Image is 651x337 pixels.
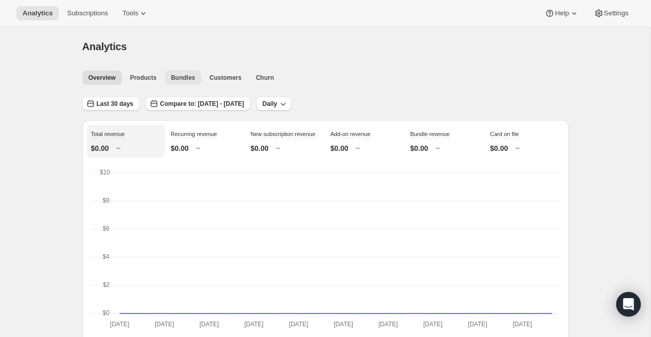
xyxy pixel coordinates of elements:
text: [DATE] [423,321,442,328]
text: [DATE] [110,321,129,328]
span: Subscriptions [67,9,108,17]
p: $0.00 [410,143,428,153]
span: Recurring revenue [171,131,218,137]
button: Last 30 days [82,97,140,111]
span: Analytics [82,41,127,52]
p: $0.00 [91,143,109,153]
text: $10 [100,169,110,176]
span: Bundles [171,74,195,82]
span: Card on file [490,131,519,137]
text: $4 [102,253,110,260]
text: $6 [102,225,110,232]
span: Last 30 days [97,100,134,108]
text: [DATE] [334,321,353,328]
div: Open Intercom Messenger [616,292,641,317]
span: Bundle revenue [410,131,450,137]
span: Daily [263,100,277,108]
button: Help [538,6,585,20]
text: [DATE] [378,321,398,328]
button: Analytics [16,6,59,20]
text: $0 [102,309,110,317]
span: Churn [256,74,274,82]
span: Customers [209,74,242,82]
text: [DATE] [155,321,174,328]
text: [DATE] [512,321,532,328]
span: Total revenue [91,131,125,137]
span: Add-on revenue [331,131,371,137]
p: $0.00 [251,143,269,153]
span: Overview [89,74,116,82]
span: Analytics [23,9,53,17]
span: Products [130,74,157,82]
span: New subscription revenue [251,131,316,137]
span: Help [555,9,569,17]
p: $0.00 [490,143,508,153]
span: Settings [604,9,628,17]
button: Subscriptions [61,6,114,20]
button: Settings [588,6,635,20]
text: [DATE] [244,321,264,328]
button: Compare to: [DATE] - [DATE] [146,97,250,111]
text: [DATE] [468,321,487,328]
button: Tools [116,6,155,20]
span: Tools [122,9,138,17]
text: [DATE] [289,321,308,328]
p: $0.00 [331,143,349,153]
text: [DATE] [199,321,219,328]
span: Compare to: [DATE] - [DATE] [160,100,244,108]
text: $2 [102,281,110,288]
text: $8 [102,197,110,204]
button: Daily [256,97,292,111]
p: $0.00 [171,143,189,153]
